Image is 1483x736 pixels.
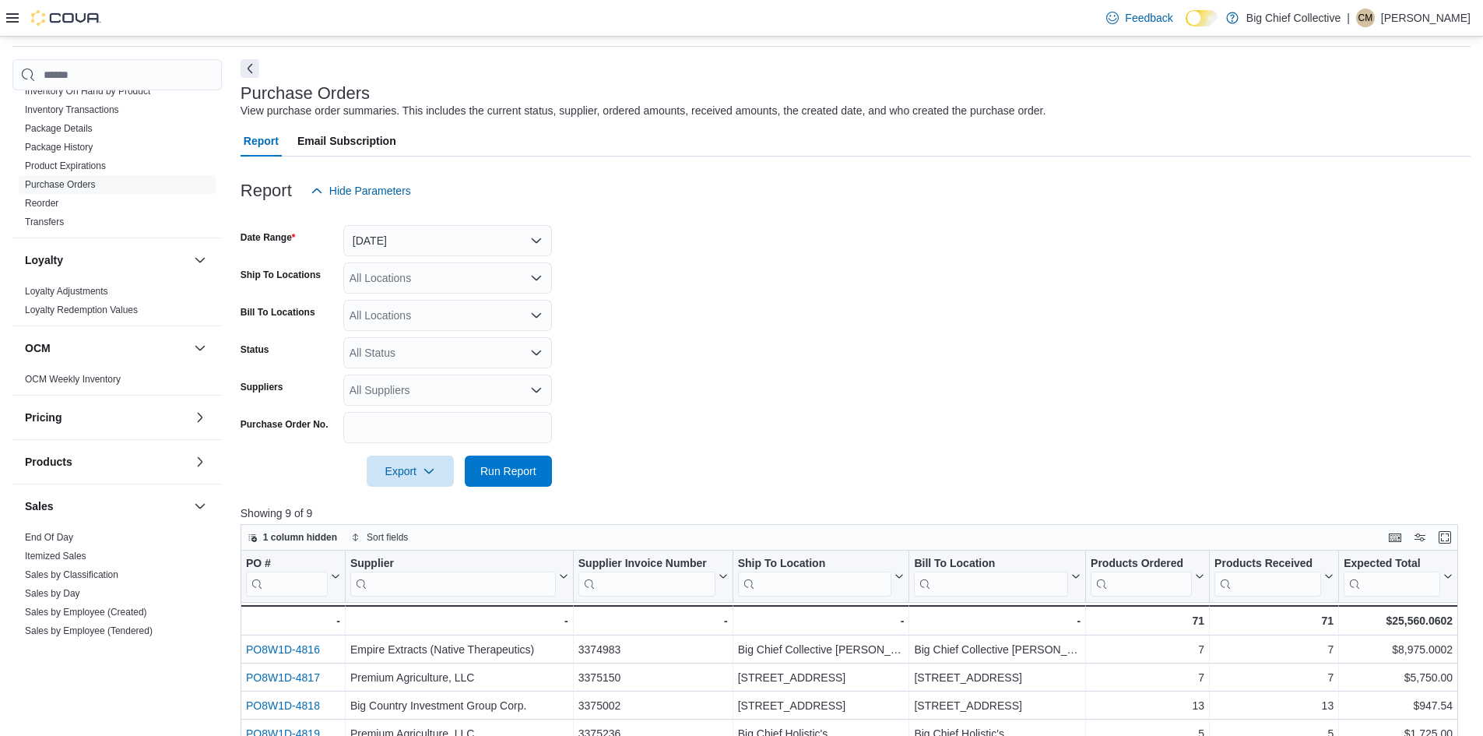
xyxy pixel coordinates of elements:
[738,668,905,687] div: [STREET_ADDRESS]
[1246,9,1341,27] p: Big Chief Collective
[25,252,63,268] h3: Loyalty
[578,557,715,572] div: Supplier Invoice Number
[25,104,119,116] span: Inventory Transactions
[25,160,106,172] span: Product Expirations
[367,456,454,487] button: Export
[12,370,222,395] div: OCM
[25,607,147,618] a: Sales by Employee (Created)
[1186,10,1218,26] input: Dark Mode
[1344,696,1453,715] div: $947.54
[1436,528,1454,547] button: Enter fullscreen
[530,272,543,284] button: Open list of options
[1214,696,1334,715] div: 13
[350,696,568,715] div: Big Country Investment Group Corp.
[25,588,80,599] a: Sales by Day
[241,505,1471,521] p: Showing 9 of 9
[1347,9,1350,27] p: |
[350,557,556,597] div: Supplier
[246,671,320,684] a: PO8W1D-4817
[914,557,1068,597] div: Bill To Location
[578,557,728,597] button: Supplier Invoice Number
[246,557,340,597] button: PO #
[1091,557,1192,597] div: Products Ordered
[1214,557,1321,597] div: Products Received
[25,498,188,514] button: Sales
[350,668,568,687] div: Premium Agriculture, LLC
[246,643,320,656] a: PO8W1D-4816
[1091,557,1204,597] button: Products Ordered
[25,285,108,298] span: Loyalty Adjustments
[1386,528,1404,547] button: Keyboard shortcuts
[530,384,543,396] button: Open list of options
[25,373,121,386] span: OCM Weekly Inventory
[241,306,315,319] label: Bill To Locations
[738,640,905,659] div: Big Chief Collective [PERSON_NAME]
[263,531,337,544] span: 1 column hidden
[578,557,715,597] div: Supplier Invoice Number
[25,340,188,356] button: OCM
[1186,26,1186,27] span: Dark Mode
[329,183,411,199] span: Hide Parameters
[480,463,536,479] span: Run Report
[25,587,80,600] span: Sales by Day
[25,531,73,544] span: End Of Day
[241,84,370,103] h3: Purchase Orders
[241,381,283,393] label: Suppliers
[241,59,259,78] button: Next
[25,141,93,153] span: Package History
[25,498,54,514] h3: Sales
[25,198,58,209] a: Reorder
[737,611,904,630] div: -
[25,178,96,191] span: Purchase Orders
[25,305,138,315] a: Loyalty Redemption Values
[25,569,118,581] span: Sales by Classification
[25,454,188,470] button: Products
[1214,557,1321,572] div: Products Received
[914,640,1081,659] div: Big Chief Collective [PERSON_NAME]
[737,557,891,572] div: Ship To Location
[25,454,72,470] h3: Products
[246,699,320,712] a: PO8W1D-4818
[1214,557,1334,597] button: Products Received
[530,309,543,322] button: Open list of options
[25,252,188,268] button: Loyalty
[297,125,396,157] span: Email Subscription
[1214,640,1334,659] div: 7
[350,557,556,572] div: Supplier
[578,668,728,687] div: 3375150
[25,410,61,425] h3: Pricing
[25,123,93,134] a: Package Details
[1381,9,1471,27] p: [PERSON_NAME]
[12,7,222,238] div: Inventory
[25,86,150,97] a: Inventory On Hand by Product
[25,217,64,227] a: Transfers
[1091,640,1204,659] div: 7
[465,456,552,487] button: Run Report
[241,103,1046,119] div: View purchase order summaries. This includes the current status, supplier, ordered amounts, recei...
[343,225,552,256] button: [DATE]
[25,551,86,562] a: Itemized Sales
[350,640,568,659] div: Empire Extracts (Native Therapeutics)
[376,456,445,487] span: Export
[1214,668,1334,687] div: 7
[737,557,904,597] button: Ship To Location
[1091,611,1204,630] div: 71
[1344,611,1453,630] div: $25,560.0602
[25,304,138,316] span: Loyalty Redemption Values
[1344,557,1440,597] div: Expected Total
[25,569,118,580] a: Sales by Classification
[25,197,58,210] span: Reorder
[1356,9,1375,27] div: Charles Monoessy
[350,611,568,630] div: -
[1100,2,1179,33] a: Feedback
[1091,696,1204,715] div: 13
[191,497,209,516] button: Sales
[191,251,209,269] button: Loyalty
[25,625,153,636] a: Sales by Employee (Tendered)
[31,10,101,26] img: Cova
[246,557,328,572] div: PO #
[25,142,93,153] a: Package History
[246,557,328,597] div: PO # URL
[241,528,343,547] button: 1 column hidden
[241,418,329,431] label: Purchase Order No.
